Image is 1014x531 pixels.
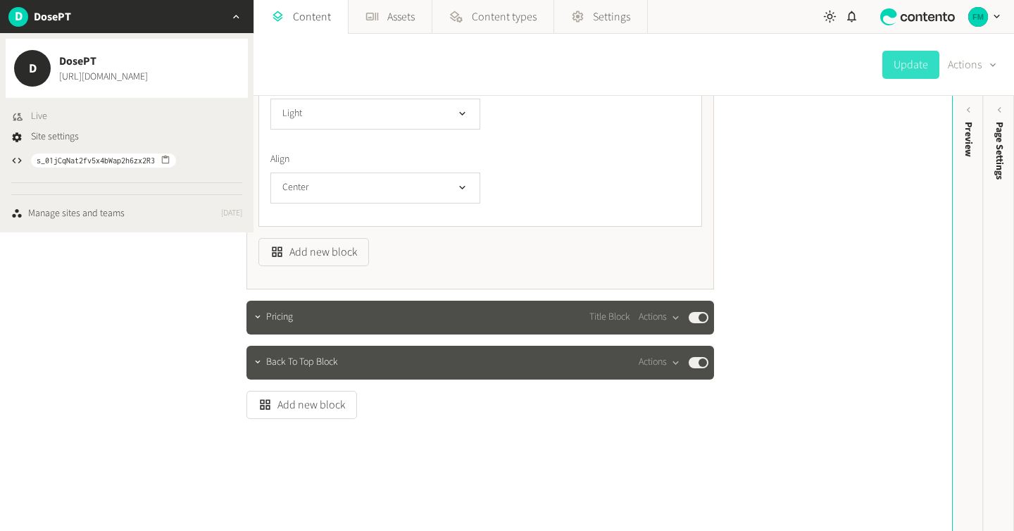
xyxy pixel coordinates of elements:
button: Center [270,173,480,204]
a: [URL][DOMAIN_NAME] [59,70,148,85]
span: Pricing [266,310,293,325]
span: Content types [472,8,537,25]
div: Manage sites and teams [28,206,125,221]
span: Live [31,109,47,124]
span: [DATE] [221,207,242,220]
button: Update [882,51,939,79]
button: Add new block [246,391,357,419]
span: Title Block [589,310,630,325]
span: D [8,7,28,26]
span: Site settings [31,130,79,144]
span: Settings [593,8,630,25]
a: Site settings [11,130,79,144]
span: DosePT [59,53,148,70]
a: Manage sites and teams [11,206,125,221]
button: Actions [639,354,680,371]
button: Actions [948,51,997,79]
span: Align [270,152,289,167]
span: D [14,59,51,78]
div: Preview [961,122,976,157]
span: s_01jCqNat2fv5x4bWap2h6zx2R3 [37,154,155,167]
button: Actions [639,309,680,326]
button: s_01jCqNat2fv5x4bWap2h6zx2R3 [31,154,176,168]
img: Frank Morey [968,7,988,27]
button: Live [11,109,47,124]
span: Page Settings [992,122,1007,180]
h2: DosePT [34,8,71,25]
button: Light [270,99,480,130]
span: Back To Top Block [266,355,338,370]
button: Add new block [258,238,369,266]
